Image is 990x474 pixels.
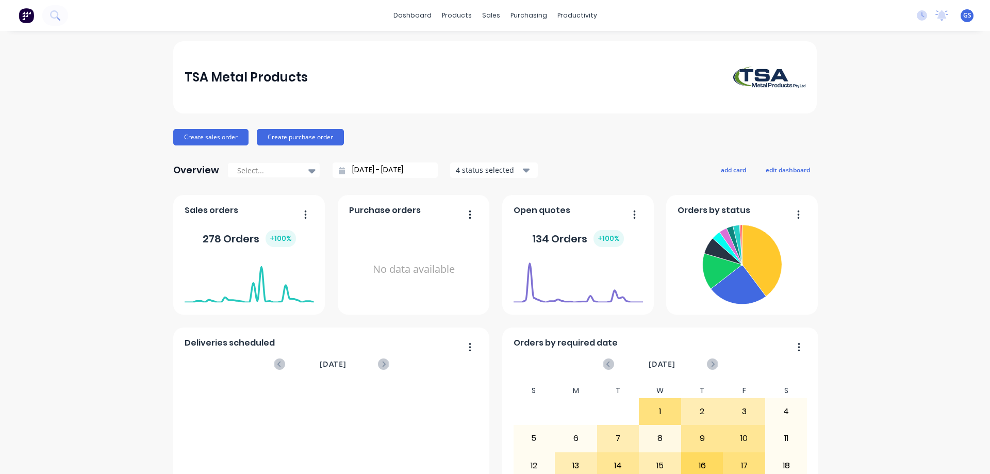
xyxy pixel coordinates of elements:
[963,11,971,20] span: GS
[723,426,765,451] div: 10
[388,8,437,23] a: dashboard
[349,204,421,217] span: Purchase orders
[203,230,296,247] div: 278 Orders
[681,383,723,398] div: T
[639,383,681,398] div: W
[185,204,238,217] span: Sales orders
[266,230,296,247] div: + 100 %
[766,426,807,451] div: 11
[257,129,344,145] button: Create purchase order
[733,67,805,88] img: TSA Metal Products
[759,163,817,176] button: edit dashboard
[766,399,807,424] div: 4
[555,383,597,398] div: M
[682,399,723,424] div: 2
[597,383,639,398] div: T
[598,426,639,451] div: 7
[555,426,597,451] div: 6
[185,67,308,88] div: TSA Metal Products
[593,230,624,247] div: + 100 %
[505,8,552,23] div: purchasing
[320,358,346,370] span: [DATE]
[185,337,275,349] span: Deliveries scheduled
[765,383,807,398] div: S
[349,221,478,318] div: No data available
[649,358,675,370] span: [DATE]
[456,165,521,175] div: 4 status selected
[450,162,538,178] button: 4 status selected
[678,204,750,217] span: Orders by status
[437,8,477,23] div: products
[514,426,555,451] div: 5
[514,204,570,217] span: Open quotes
[19,8,34,23] img: Factory
[714,163,753,176] button: add card
[723,383,765,398] div: F
[173,129,249,145] button: Create sales order
[532,230,624,247] div: 134 Orders
[639,426,681,451] div: 8
[513,383,555,398] div: S
[723,399,765,424] div: 3
[477,8,505,23] div: sales
[639,399,681,424] div: 1
[552,8,602,23] div: productivity
[173,160,219,181] div: Overview
[682,426,723,451] div: 9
